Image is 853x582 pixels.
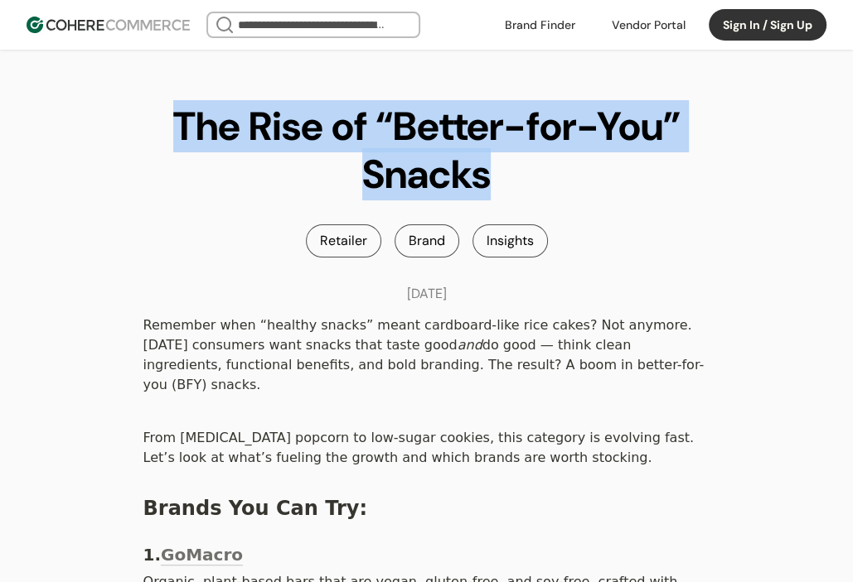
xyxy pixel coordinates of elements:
[306,224,381,257] div: Retailer
[142,426,712,470] div: From [MEDICAL_DATA] popcorn to low-sugar cookies, this category is evolving fast. Let’s look at w...
[143,545,162,565] b: 1.
[128,103,725,198] h1: The Rise of “Better-for-You” Snacks
[395,224,459,257] div: Brand
[27,17,190,33] img: Cohere Logo
[142,313,712,397] div: Remember when “healthy snacks” meant cardboard-like rice cakes? Not anymore. [DATE] consumers wan...
[407,284,447,304] div: [DATE]
[473,224,548,257] div: Insights
[161,545,243,565] a: GoMacro
[458,337,482,353] em: and
[143,497,367,520] span: Brands You Can Try:
[709,9,826,41] button: Sign In / Sign Up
